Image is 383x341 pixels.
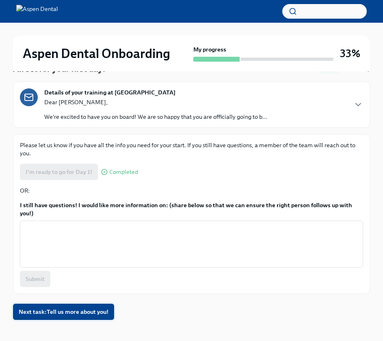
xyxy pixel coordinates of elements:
label: I still have questions! I would like more information on: (share below so that we can ensure the ... [20,201,363,217]
strong: in a day [353,66,370,72]
p: Please let us know if you have all the info you need for your start. If you still have questions,... [20,141,363,157]
strong: My progress [193,45,226,54]
span: Completed [109,169,138,175]
strong: Details of your training at [GEOGRAPHIC_DATA] [44,88,175,97]
h2: Aspen Dental Onboarding [23,45,170,62]
h3: 33% [340,46,360,61]
button: Next task:Tell us more about you! [13,304,114,320]
img: Aspen Dental [16,5,58,18]
p: OR: [20,187,363,195]
span: Next task : Tell us more about you! [19,308,108,316]
p: Dear [PERSON_NAME], [44,98,267,106]
p: We're excited to have you on board! We are so happy that you are officially going to b... [44,113,267,121]
span: Due [343,66,370,72]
